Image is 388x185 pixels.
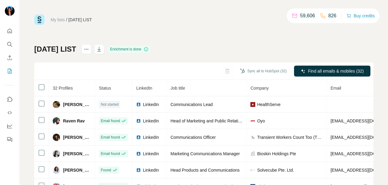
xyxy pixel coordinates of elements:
span: Marketing Communications Manager [170,151,240,156]
img: company-logo [250,102,255,107]
span: Transient Workers Count Too (TWC2) [257,134,323,140]
span: Email found [101,135,120,140]
img: company-logo [250,168,255,173]
img: Avatar [53,101,60,108]
img: LinkedIn logo [136,168,141,173]
span: LinkedIn [143,134,159,140]
button: Dashboard [5,121,15,132]
span: Email found [101,118,120,124]
h1: [DATE] LIST [34,44,76,54]
li: / [66,17,67,23]
span: LinkedIn [136,86,152,91]
span: Head of Marketing and Public Relations [170,118,245,123]
span: [PERSON_NAME] [63,101,91,108]
span: Email [330,86,341,91]
span: Bioskin Holdings Pte [257,151,296,157]
span: Company [250,86,269,91]
img: LinkedIn logo [136,135,141,140]
span: Find all emails & mobiles (32) [308,68,364,74]
button: Search [5,39,15,50]
img: LinkedIn logo [136,118,141,123]
img: LinkedIn logo [136,151,141,156]
p: 826 [328,12,336,19]
span: Status [99,86,111,91]
span: Solvecube Pte. Ltd. [257,167,294,173]
span: 32 Profiles [53,86,73,91]
img: Avatar [53,117,60,125]
img: LinkedIn logo [136,102,141,107]
button: Sync all to HubSpot (32) [236,67,291,76]
p: 59,606 [300,12,315,19]
img: Surfe Logo [34,15,45,25]
button: My lists [5,66,15,77]
span: LinkedIn [143,118,159,124]
span: Not started [101,102,119,107]
span: Communications Lead [170,102,212,107]
span: Found [101,167,111,173]
button: Use Surfe on LinkedIn [5,94,15,105]
img: Avatar [5,6,15,16]
button: Buy credits [346,12,375,20]
button: Quick start [5,26,15,36]
span: Oyo [257,118,265,124]
img: Avatar [53,134,60,141]
button: actions [82,44,91,54]
button: Feedback [5,134,15,145]
span: [PERSON_NAME] [63,134,91,140]
span: Email found [101,151,120,156]
div: [DATE] LIST [69,17,92,23]
span: Job title [170,86,185,91]
span: Raven Rav [63,118,85,124]
img: Avatar [53,150,60,157]
img: company-logo [250,135,255,140]
button: Find all emails & mobiles (32) [294,66,370,77]
span: LinkedIn [143,151,159,157]
span: [PERSON_NAME] [63,151,91,157]
img: Avatar [53,166,60,174]
span: [PERSON_NAME] [63,167,91,173]
a: My lists [51,17,65,22]
span: Communications Officer [170,135,216,140]
img: company-logo [250,118,255,123]
span: LinkedIn [143,167,159,173]
span: Head Products and Communications [170,168,239,173]
div: Enrichment is done [108,46,150,53]
button: Use Surfe API [5,107,15,118]
button: Enrich CSV [5,52,15,63]
span: HealthServe [257,101,280,108]
span: LinkedIn [143,101,159,108]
